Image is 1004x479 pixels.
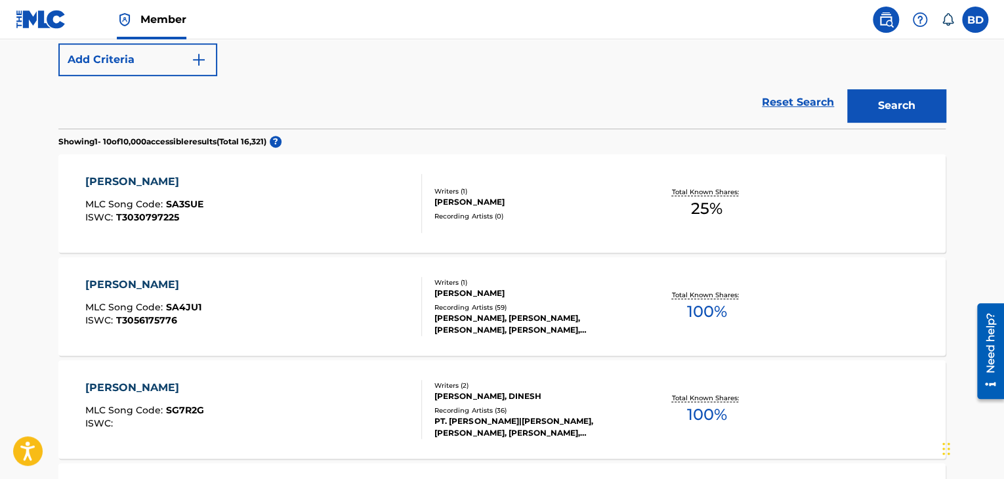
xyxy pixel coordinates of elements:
[85,417,116,429] span: ISWC :
[434,415,633,439] div: PT. [PERSON_NAME]|[PERSON_NAME], [PERSON_NAME], [PERSON_NAME], [PERSON_NAME], [PERSON_NAME]
[85,277,201,293] div: [PERSON_NAME]
[434,287,633,299] div: [PERSON_NAME]
[116,314,177,326] span: T3056175776
[686,403,726,427] span: 100 %
[58,154,946,253] a: [PERSON_NAME]MLC Song Code:SA3SUEISWC:T3030797225Writers (1)[PERSON_NAME]Recording Artists (0)Tot...
[85,314,116,326] span: ISWC :
[16,10,66,29] img: MLC Logo
[58,43,217,76] button: Add Criteria
[912,12,928,28] img: help
[878,12,894,28] img: search
[941,13,954,26] div: Notifications
[58,3,946,129] form: Search Form
[967,299,1004,404] iframe: Resource Center
[166,404,204,416] span: SG7R2G
[434,312,633,336] div: [PERSON_NAME], [PERSON_NAME], [PERSON_NAME], [PERSON_NAME], [PERSON_NAME] AND [PERSON_NAME], [PER...
[671,393,742,403] p: Total Known Shares:
[191,52,207,68] img: 9d2ae6d4665cec9f34b9.svg
[434,211,633,221] div: Recording Artists ( 0 )
[434,186,633,196] div: Writers ( 1 )
[873,7,899,33] a: Public Search
[686,300,726,323] span: 100 %
[434,278,633,287] div: Writers ( 1 )
[434,381,633,390] div: Writers ( 2 )
[116,211,179,223] span: T3030797225
[166,198,203,210] span: SA3SUE
[671,187,742,197] p: Total Known Shares:
[938,416,1004,479] iframe: Chat Widget
[58,257,946,356] a: [PERSON_NAME]MLC Song Code:SA4JU1ISWC:T3056175776Writers (1)[PERSON_NAME]Recording Artists (59)[P...
[85,380,204,396] div: [PERSON_NAME]
[907,7,933,33] div: Help
[85,404,166,416] span: MLC Song Code :
[270,136,282,148] span: ?
[434,390,633,402] div: [PERSON_NAME], DINESH
[85,211,116,223] span: ISWC :
[85,198,166,210] span: MLC Song Code :
[117,12,133,28] img: Top Rightsholder
[942,429,950,469] div: Drag
[85,174,203,190] div: [PERSON_NAME]
[434,406,633,415] div: Recording Artists ( 36 )
[434,196,633,208] div: [PERSON_NAME]
[962,7,988,33] div: User Menu
[166,301,201,313] span: SA4JU1
[671,290,742,300] p: Total Known Shares:
[755,88,841,117] a: Reset Search
[58,136,266,148] p: Showing 1 - 10 of 10,000 accessible results (Total 16,321 )
[140,12,186,27] span: Member
[691,197,722,220] span: 25 %
[58,360,946,459] a: [PERSON_NAME]MLC Song Code:SG7R2GISWC:Writers (2)[PERSON_NAME], DINESHRecording Artists (36)PT. [...
[434,302,633,312] div: Recording Artists ( 59 )
[85,301,166,313] span: MLC Song Code :
[847,89,946,122] button: Search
